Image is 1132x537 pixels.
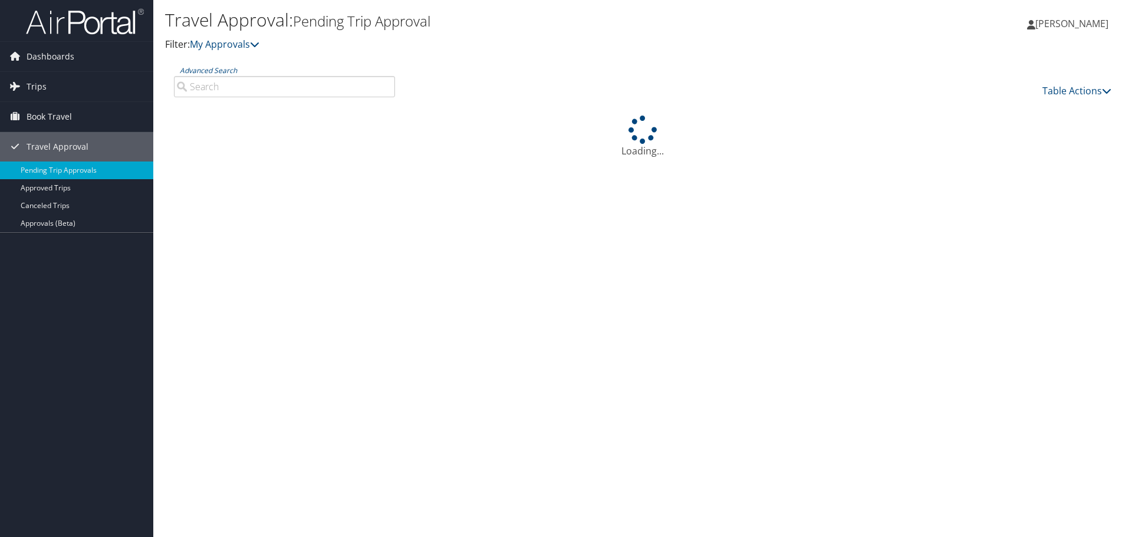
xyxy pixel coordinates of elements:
[27,42,74,71] span: Dashboards
[27,102,72,131] span: Book Travel
[26,8,144,35] img: airportal-logo.png
[190,38,259,51] a: My Approvals
[1042,84,1111,97] a: Table Actions
[1035,17,1108,30] span: [PERSON_NAME]
[165,8,802,32] h1: Travel Approval:
[27,132,88,162] span: Travel Approval
[165,116,1120,158] div: Loading...
[165,37,802,52] p: Filter:
[174,76,395,97] input: Advanced Search
[180,65,237,75] a: Advanced Search
[27,72,47,101] span: Trips
[1027,6,1120,41] a: [PERSON_NAME]
[293,11,430,31] small: Pending Trip Approval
